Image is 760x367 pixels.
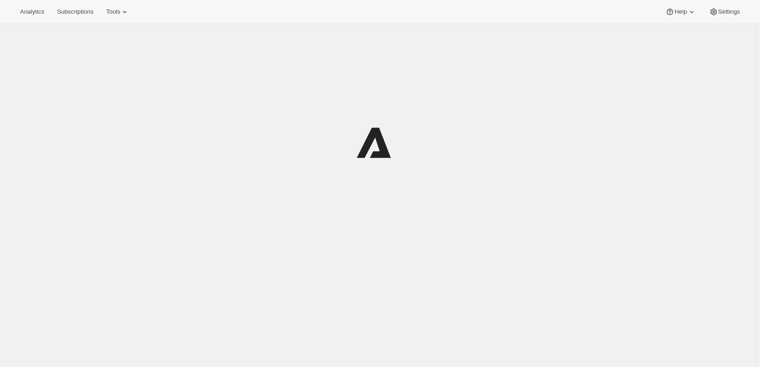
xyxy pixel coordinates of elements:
[101,5,135,18] button: Tools
[20,8,44,15] span: Analytics
[704,5,745,18] button: Settings
[718,8,740,15] span: Settings
[57,8,93,15] span: Subscriptions
[106,8,120,15] span: Tools
[660,5,701,18] button: Help
[15,5,50,18] button: Analytics
[51,5,99,18] button: Subscriptions
[674,8,687,15] span: Help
